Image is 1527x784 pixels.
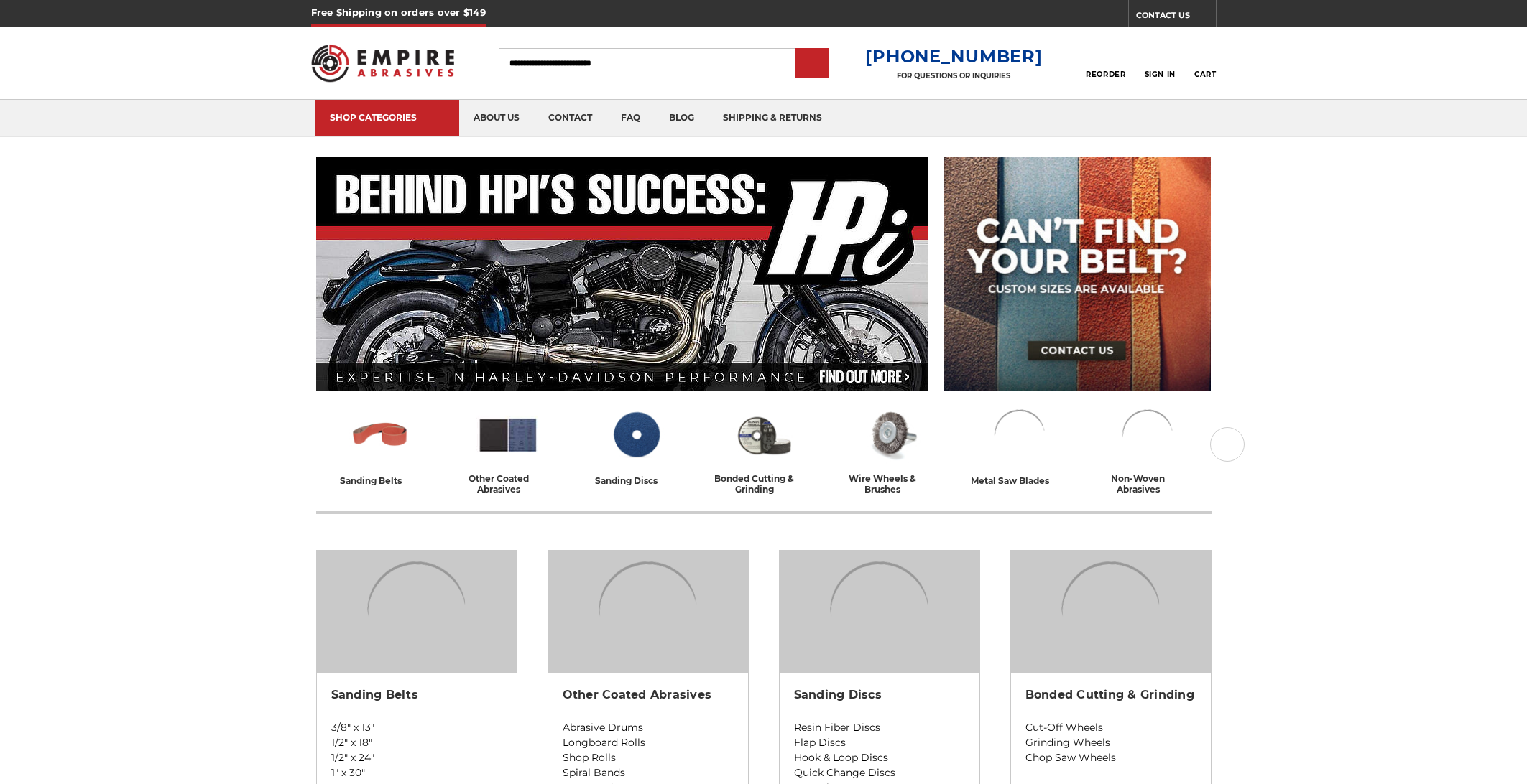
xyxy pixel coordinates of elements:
[563,735,734,750] a: Longboard Rolls
[331,688,502,702] h2: Sanding Belts
[1210,427,1245,462] button: Next
[322,404,438,488] a: sanding belts
[563,750,734,765] a: Shop Rolls
[1194,70,1216,79] span: Cart
[1089,404,1206,495] a: non-woven abrasives
[459,100,534,136] a: about us
[340,473,420,488] div: sanding belts
[1136,7,1216,27] a: CONTACT US
[578,404,694,488] a: sanding discs
[1116,404,1179,466] img: Non-woven Abrasives
[563,688,734,702] h2: Other Coated Abrasives
[1025,720,1196,735] a: Cut-Off Wheels
[794,750,965,765] a: Hook & Loop Discs
[706,473,822,495] div: bonded cutting & grinding
[331,765,502,780] a: 1" x 30"
[331,720,502,735] a: 3/8" x 13"
[709,100,836,136] a: shipping & returns
[1089,473,1206,495] div: non-woven abrasives
[988,404,1051,466] img: Metal Saw Blades
[316,157,929,391] img: Banner for an interview featuring Horsepower Inc who makes Harley performance upgrades featured o...
[534,100,606,136] a: contact
[834,404,950,495] a: wire wheels & brushes
[655,100,709,136] a: blog
[1025,735,1196,750] a: Grinding Wheels
[1086,70,1125,79] span: Reorder
[1194,47,1216,79] a: Cart
[860,404,923,466] img: Wire Wheels & Brushes
[311,35,455,91] img: Empire Abrasives
[834,473,950,495] div: wire wheels & brushes
[971,473,1068,488] div: metal saw blades
[450,404,566,495] a: other coated abrasives
[780,551,979,673] img: Sanding Discs
[706,404,822,495] a: bonded cutting & grinding
[1025,688,1196,702] h2: Bonded Cutting & Grinding
[604,404,668,466] img: Sanding Discs
[331,735,502,750] a: 1/2" x 18"
[865,71,1042,80] p: FOR QUESTIONS OR INQUIRIES
[794,765,965,780] a: Quick Change Discs
[1011,551,1211,673] img: Bonded Cutting & Grinding
[595,473,676,488] div: sanding discs
[563,720,734,735] a: Abrasive Drums
[330,112,445,123] div: SHOP CATEGORIES
[563,765,734,780] a: Spiral Bands
[476,404,540,466] img: Other Coated Abrasives
[317,551,517,673] img: Sanding Belts
[1086,47,1125,78] a: Reorder
[331,750,502,765] a: 1/2" x 24"
[794,688,965,702] h2: Sanding Discs
[606,100,655,136] a: faq
[1145,70,1176,79] span: Sign In
[944,157,1211,391] img: promo banner for custom belts.
[548,551,748,673] img: Other Coated Abrasives
[450,473,566,495] div: other coated abrasives
[798,50,826,78] input: Submit
[961,404,1078,488] a: metal saw blades
[349,404,412,466] img: Sanding Belts
[794,735,965,750] a: Flap Discs
[794,720,965,735] a: Resin Fiber Discs
[865,46,1042,67] a: [PHONE_NUMBER]
[1025,750,1196,765] a: Chop Saw Wheels
[732,404,795,466] img: Bonded Cutting & Grinding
